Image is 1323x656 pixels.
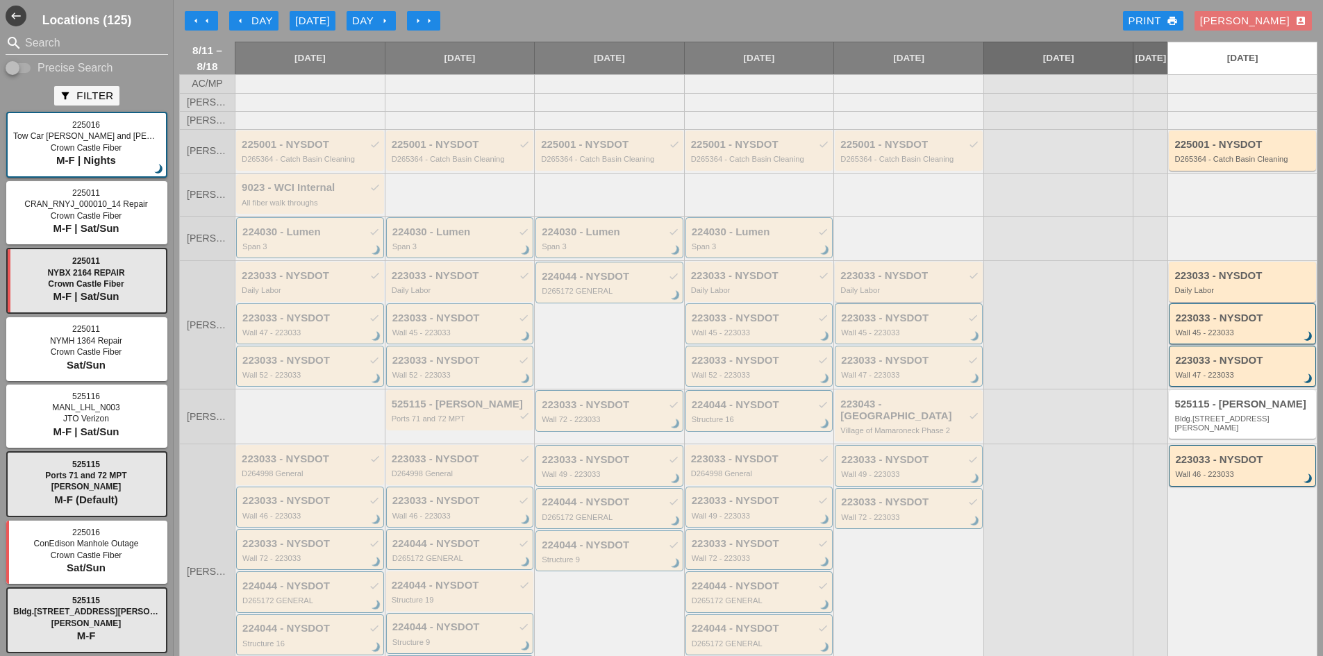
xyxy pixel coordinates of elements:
[968,410,979,421] i: check
[60,90,71,101] i: filter_alt
[519,270,530,281] i: check
[1174,139,1313,151] div: 225001 - NYSDOT
[369,355,380,366] i: check
[424,15,435,26] i: arrow_right
[840,155,979,163] div: D265364 - Catch Basin Cleaning
[63,414,109,423] span: JTO Verizon
[692,242,829,251] div: Span 3
[1301,329,1316,344] i: brightness_3
[187,233,228,244] span: [PERSON_NAME]
[52,403,119,412] span: MANL_LHL_N003
[392,538,530,550] div: 224044 - NYSDOT
[692,512,829,520] div: Wall 49 - 223033
[290,11,335,31] button: [DATE]
[242,355,380,367] div: 223033 - NYSDOT
[519,139,530,150] i: check
[242,371,380,379] div: Wall 52 - 223033
[392,621,530,633] div: 224044 - NYSDOT
[53,222,119,234] span: M-F | Sat/Sun
[235,15,246,26] i: arrow_left
[818,139,829,150] i: check
[541,155,680,163] div: D265364 - Catch Basin Cleaning
[817,399,829,410] i: check
[369,495,380,506] i: check
[817,623,829,634] i: check
[518,495,529,506] i: check
[242,155,381,163] div: D265364 - Catch Basin Cleaning
[691,286,830,294] div: Daily Labor
[692,538,829,550] div: 223033 - NYSDOT
[242,538,380,550] div: 223033 - NYSDOT
[392,580,531,591] div: 224044 - NYSDOT
[6,60,168,76] div: Enable Precise search to match search terms exactly.
[542,226,679,238] div: 224030 - Lumen
[817,512,833,528] i: brightness_3
[817,355,829,366] i: check
[13,607,188,616] span: Bldg.[STREET_ADDRESS][PERSON_NAME]
[817,329,833,344] i: brightness_3
[1175,371,1312,379] div: Wall 47 - 223033
[72,256,100,266] span: 225011
[6,35,22,51] i: search
[72,528,100,537] span: 225016
[392,242,530,251] div: Span 3
[692,580,829,592] div: 224044 - NYSDOT
[187,42,228,74] span: 8/11 – 8/18
[34,539,139,548] span: ConEdison Manhole Outage
[692,596,829,605] div: D265172 GENERAL
[369,538,380,549] i: check
[56,154,116,166] span: M-F | Nights
[242,580,380,592] div: 224044 - NYSDOT
[668,288,683,303] i: brightness_3
[1174,414,1313,432] div: Bldg.1062 St Johns Place
[407,11,440,31] button: Move Ahead 1 Week
[369,270,381,281] i: check
[692,328,829,337] div: Wall 45 - 223033
[818,270,829,281] i: check
[1301,372,1316,387] i: brightness_3
[518,355,529,366] i: check
[1175,355,1312,367] div: 223033 - NYSDOT
[691,155,830,163] div: D265364 - Catch Basin Cleaning
[518,512,533,528] i: brightness_3
[347,11,396,31] button: Day
[518,555,533,570] i: brightness_3
[542,242,679,251] div: Span 3
[668,514,683,529] i: brightness_3
[187,97,228,108] span: [PERSON_NAME]
[392,139,531,151] div: 225001 - NYSDOT
[542,470,679,478] div: Wall 49 - 223033
[295,13,330,29] div: [DATE]
[817,226,829,237] i: check
[841,312,979,324] div: 223033 - NYSDOT
[519,453,530,464] i: check
[67,562,106,573] span: Sat/Sun
[151,162,167,177] i: brightness_3
[518,243,533,258] i: brightness_3
[392,469,531,478] div: D264998 General
[968,139,979,150] i: check
[72,460,100,469] span: 525115
[369,453,381,464] i: check
[691,270,830,282] div: 223033 - NYSDOT
[840,398,979,421] div: 223043 - [GEOGRAPHIC_DATA]
[542,496,679,508] div: 224044 - NYSDOT
[817,417,833,432] i: brightness_3
[840,270,979,282] div: 223033 - NYSDOT
[841,371,979,379] div: Wall 47 - 223033
[841,328,979,337] div: Wall 45 - 223033
[1129,13,1178,29] div: Print
[1133,42,1167,74] a: [DATE]
[13,131,201,141] span: Tow Car [PERSON_NAME] and [PERSON_NAME]
[242,270,381,282] div: 223033 - NYSDOT
[692,355,829,367] div: 223033 - NYSDOT
[392,286,531,294] div: Daily Labor
[242,512,380,520] div: Wall 46 - 223033
[692,495,829,507] div: 223033 - NYSDOT
[1175,312,1312,324] div: 223033 - NYSDOT
[518,639,533,654] i: brightness_3
[967,329,983,344] i: brightness_3
[668,243,683,258] i: brightness_3
[542,513,679,521] div: D265172 GENERAL
[67,359,106,371] span: Sat/Sun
